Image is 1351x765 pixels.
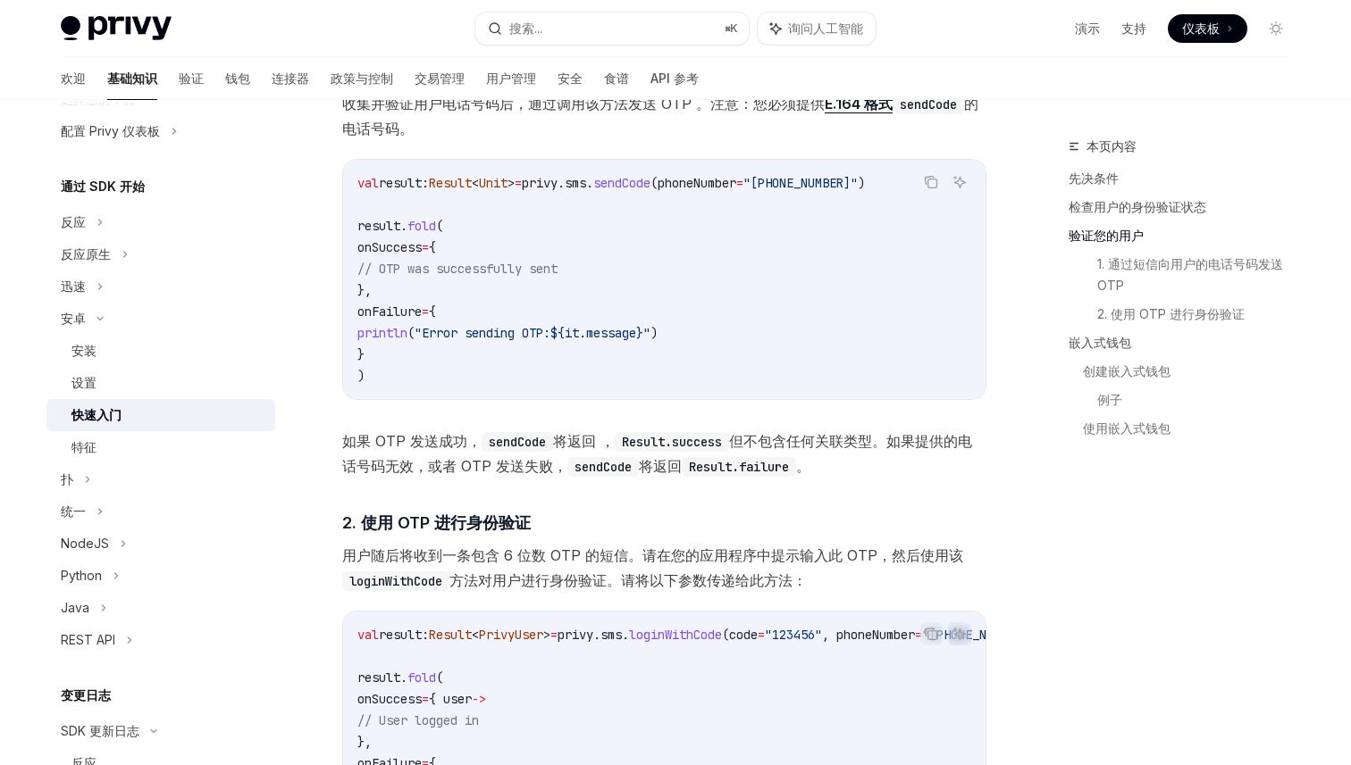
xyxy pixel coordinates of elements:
font: 安装 [71,343,96,358]
span: onFailure [357,304,422,320]
code: sendCode [482,432,553,452]
span: fold [407,669,436,686]
a: 支持 [1121,20,1146,37]
span: ) [858,175,865,191]
a: 连接器 [272,57,309,100]
span: onSuccess [357,691,422,707]
span: "[PHONE_NUMBER]" [743,175,858,191]
font: 钱包 [225,71,250,86]
font: 安卓 [61,311,86,326]
code: sendCode [567,457,639,477]
span: ${ [550,325,565,341]
span: ( [407,325,415,341]
font: 用户管理 [486,71,536,86]
font: 变更日志 [61,687,111,703]
button: 复制代码块中的内容 [919,170,943,194]
span: }, [357,734,372,750]
span: }, [357,282,372,298]
font: 2. 使用 OTP 进行身份验证 [1097,306,1245,321]
button: 切换暗模式 [1262,14,1290,43]
a: 快速入门 [46,399,275,431]
font: 基础知识 [107,71,157,86]
font: 设置 [71,375,96,390]
font: 支持 [1121,21,1146,36]
span: result. [357,669,407,686]
a: 先决条件 [1069,164,1305,193]
font: 欢迎 [61,71,86,86]
span: < [472,627,479,643]
span: result: [379,627,429,643]
button: 询问人工智能 [948,170,971,194]
font: 统一 [61,503,86,519]
code: Result.failure [682,457,796,477]
span: (code [722,627,758,643]
font: Java [61,600,89,615]
a: 欢迎 [61,57,86,100]
a: 食谱 [604,57,629,100]
font: 特征 [71,439,96,454]
span: = [915,627,922,643]
font: 交易管理 [415,71,465,86]
font: 将返回 ， [553,432,615,450]
a: E.164 格式 [825,95,893,113]
a: 安全 [558,57,583,100]
span: val [357,627,379,643]
span: = [422,691,429,707]
font: NodeJS [61,536,109,551]
a: 嵌入式钱包 [1069,328,1305,357]
a: 特征 [46,431,275,463]
span: // OTP was successfully sent [357,261,558,277]
font: Python [61,568,102,583]
span: it.message [565,325,636,341]
a: 1. 通过短信向用户的电话号码发送 OTP [1097,250,1305,300]
font: 嵌入式钱包 [1069,335,1131,350]
a: 创建嵌入式钱包 [1083,357,1305,386]
span: -> [472,691,486,707]
a: 政策与控制 [331,57,393,100]
font: REST API [61,632,115,647]
font: 1. 通过短信向用户的电话号码发送 OTP [1097,256,1287,293]
a: 2. 使用 OTP 进行身份验证 [1097,300,1305,328]
font: 先决条件 [1069,170,1119,186]
font: API 参考 [650,71,699,86]
font: 验证您的用户 [1069,228,1144,243]
a: 基础知识 [107,57,157,100]
span: ( [436,218,443,234]
font: 使用嵌入式钱包 [1083,420,1171,436]
button: 询问人工智能 [758,12,876,45]
span: PrivyUser [479,627,543,643]
button: 询问人工智能 [948,622,971,645]
a: API 参考 [650,57,699,100]
span: = [550,627,558,643]
span: onSuccess [357,239,422,255]
font: 收集并验证用户电话号码后，通过调用该方法发送 OTP 。注意：您必须提供 [342,95,825,112]
font: 演示 [1075,21,1100,36]
code: loginWithCode [342,571,449,591]
font: ⌘ [725,21,730,35]
font: 如果 OTP 发送成功， [342,432,482,450]
a: 使用嵌入式钱包 [1083,414,1305,443]
font: 通过 SDK 开始 [61,179,145,194]
a: 设置 [46,367,275,399]
span: Result [429,175,472,191]
span: = [736,175,743,191]
font: 例子 [1097,392,1122,407]
font: 配置 Privy 仪表板 [61,123,160,138]
a: 安装 [46,335,275,367]
span: privy.sms. [522,175,593,191]
font: 。 [796,457,810,475]
span: "Error sending OTP: [415,325,550,341]
span: ( [436,669,443,686]
font: 将返回 [639,457,682,475]
span: , phoneNumber [822,627,915,643]
font: 本页内容 [1087,138,1137,154]
a: 验证您的用户 [1069,221,1305,250]
a: 例子 [1097,386,1305,414]
span: { [429,239,436,255]
span: > [543,627,550,643]
font: 仪表板 [1182,21,1220,36]
span: sendCode [593,175,650,191]
a: 验证 [179,57,204,100]
font: 连接器 [272,71,309,86]
a: 用户管理 [486,57,536,100]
